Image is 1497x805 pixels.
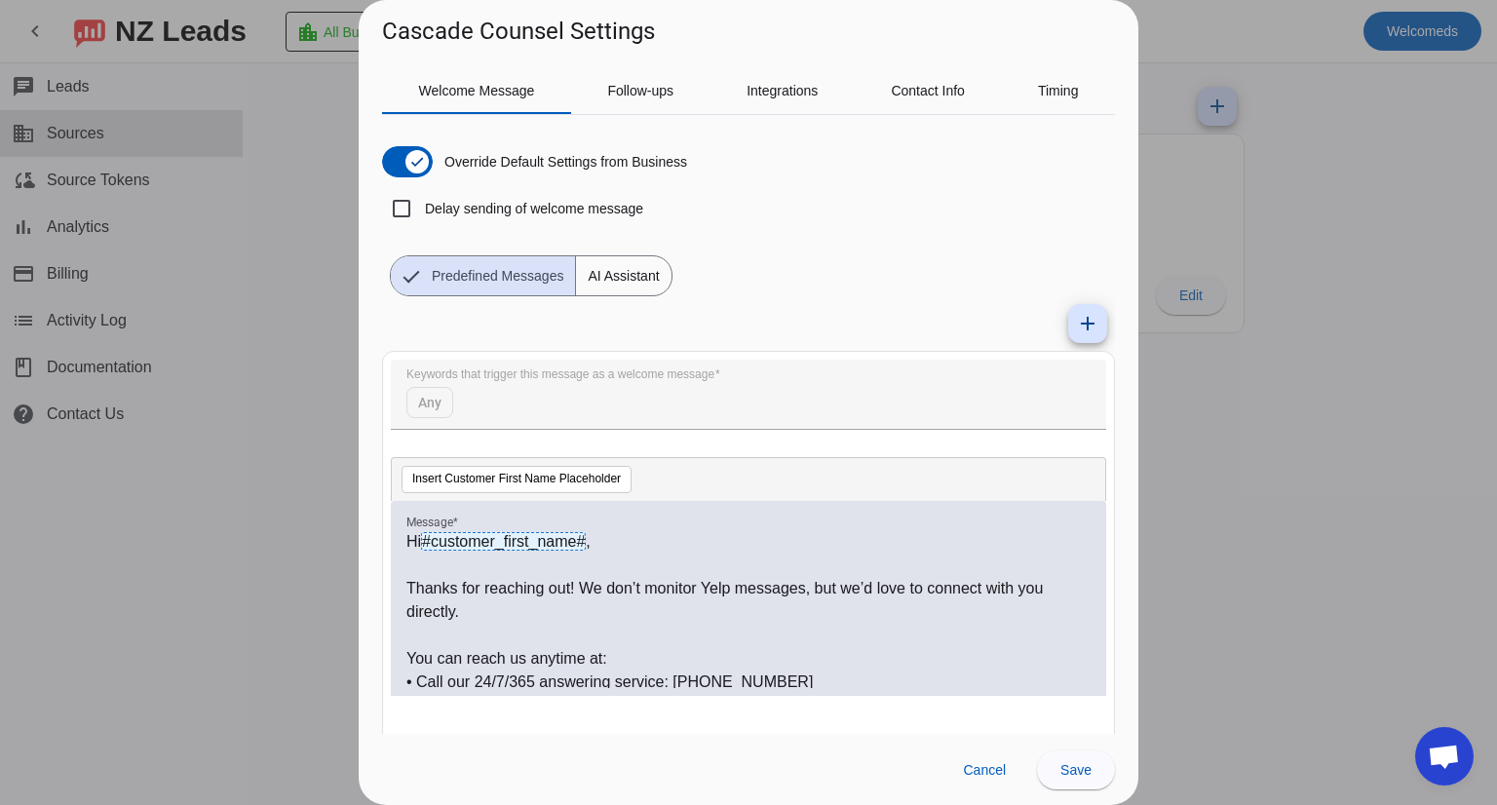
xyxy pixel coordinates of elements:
[406,577,1091,624] p: Thanks for reaching out! We don’t monitor Yelp messages, but we’d love to connect with you directly.
[420,256,575,295] span: Predefined Messages
[1038,84,1079,97] span: Timing
[747,84,818,97] span: Integrations
[406,647,1091,671] p: You can reach us anytime at:
[430,733,534,752] label: Prevent Follow-ups
[1076,312,1099,335] mat-icon: add
[1060,762,1092,778] span: Save
[406,368,714,381] mat-label: Keywords that trigger this message as a welcome message
[891,84,965,97] span: Contact Info
[421,199,643,218] label: Delay sending of welcome message
[419,84,535,97] span: Welcome Message
[406,671,1091,694] p: • Call our 24/7/365 answering service: [PHONE_NUMBER]
[441,152,687,172] label: Override Default Settings from Business
[1415,727,1474,786] div: Open chat
[382,16,655,47] h1: Cascade Counsel Settings
[406,530,1091,554] p: Hi ,
[607,84,673,97] span: Follow-ups
[402,466,632,493] button: Insert Customer First Name Placeholder
[576,256,671,295] span: AI Assistant
[963,762,1006,778] span: Cancel
[947,750,1021,789] button: Cancel
[1037,750,1115,789] button: Save
[421,532,586,551] span: #customer_first_name#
